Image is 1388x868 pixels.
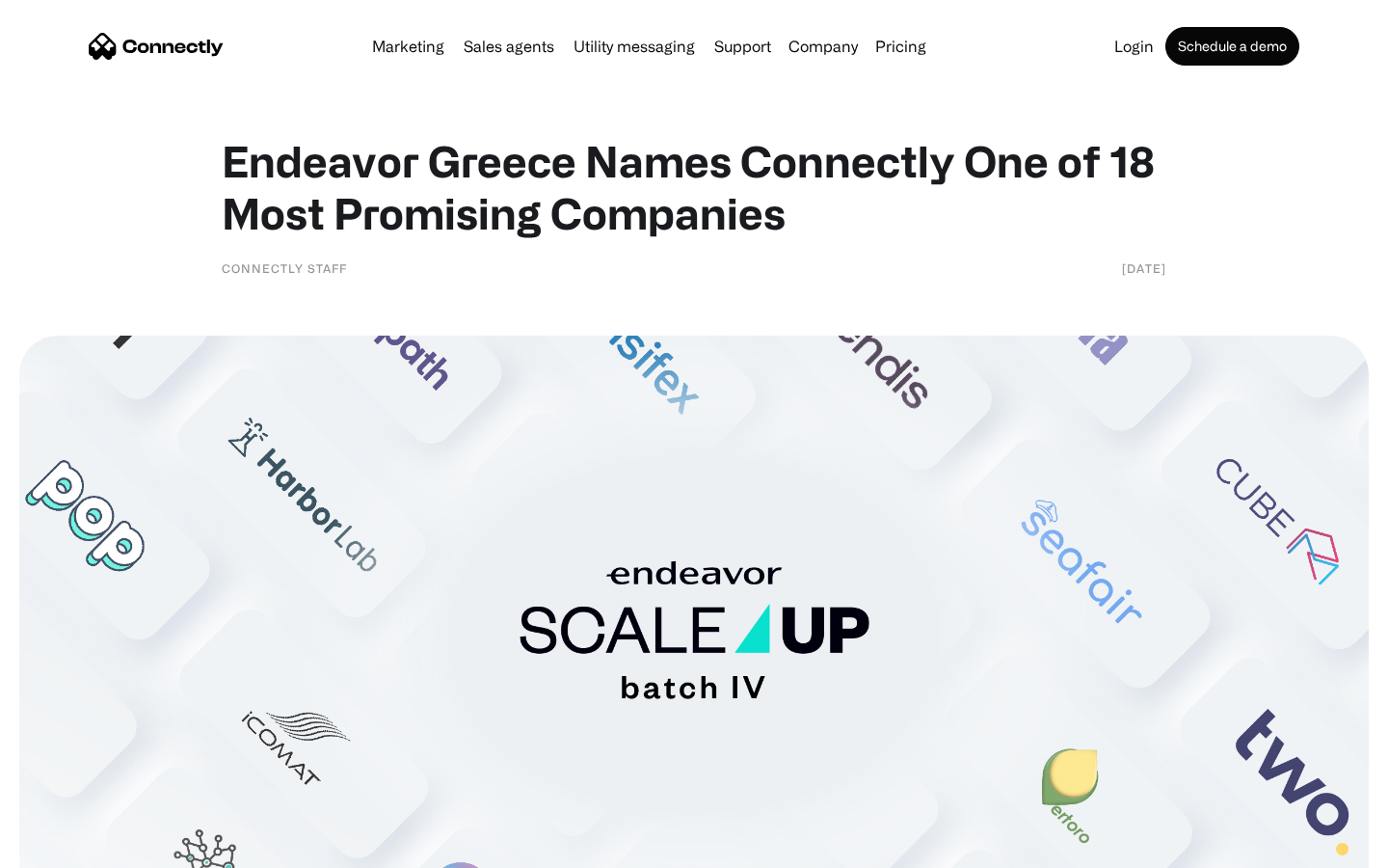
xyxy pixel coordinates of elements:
[1165,27,1299,66] a: Schedule a demo
[456,39,562,54] a: Sales agents
[222,135,1166,239] h1: Endeavor Greece Names Connectly One of 18 Most Promising Companies
[783,33,864,60] div: Company
[89,32,224,61] a: home
[364,39,452,54] a: Marketing
[1122,258,1166,278] div: [DATE]
[19,834,116,861] aside: Language selected: English
[39,834,116,861] ul: Language list
[707,39,779,54] a: Support
[222,258,347,278] div: Connectly Staff
[788,33,858,60] div: Company
[1107,39,1161,54] a: Login
[566,39,703,54] a: Utility messaging
[867,39,934,54] a: Pricing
